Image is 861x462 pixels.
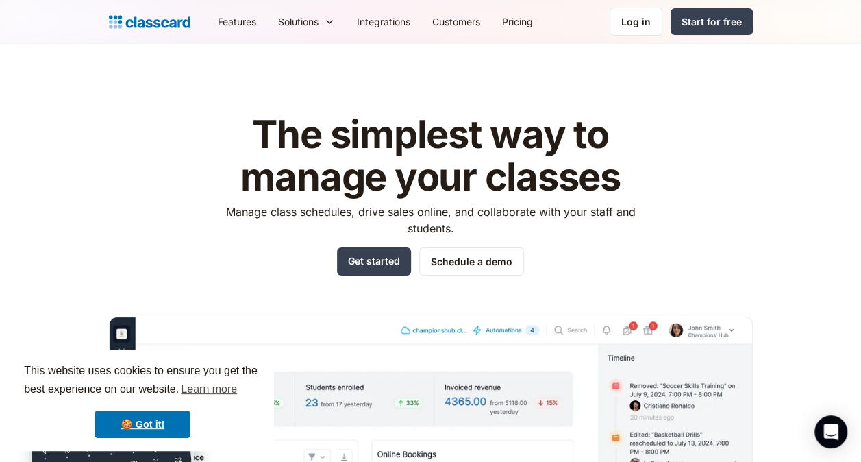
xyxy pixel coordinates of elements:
[24,363,261,400] span: This website uses cookies to ensure you get the best experience on our website.
[213,114,648,198] h1: The simplest way to manage your classes
[207,6,267,37] a: Features
[109,12,190,32] a: home
[213,204,648,236] p: Manage class schedules, drive sales online, and collaborate with your staff and students.
[421,6,491,37] a: Customers
[179,379,239,400] a: learn more about cookies
[278,14,319,29] div: Solutions
[337,247,411,276] a: Get started
[346,6,421,37] a: Integrations
[682,14,742,29] div: Start for free
[11,350,274,451] div: cookieconsent
[419,247,524,276] a: Schedule a demo
[267,6,346,37] div: Solutions
[671,8,753,35] a: Start for free
[610,8,662,36] a: Log in
[621,14,651,29] div: Log in
[814,415,847,448] div: Open Intercom Messenger
[95,411,190,438] a: dismiss cookie message
[491,6,544,37] a: Pricing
